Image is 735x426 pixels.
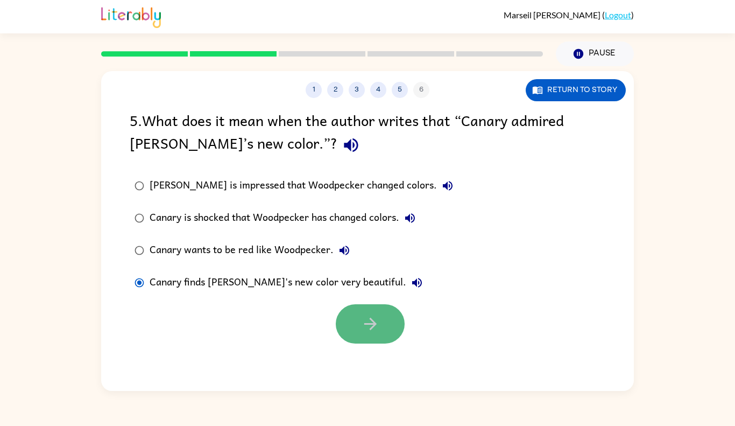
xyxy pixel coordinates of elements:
button: 3 [349,82,365,98]
button: Return to story [526,79,626,101]
img: Literably [101,4,161,28]
span: Marseil [PERSON_NAME] [504,10,602,20]
button: Canary finds [PERSON_NAME]'s new color very beautiful. [406,272,428,294]
div: Canary finds [PERSON_NAME]'s new color very beautiful. [150,272,428,294]
div: Canary is shocked that Woodpecker has changed colors. [150,207,421,229]
button: 5 [392,82,408,98]
div: ( ) [504,10,634,20]
button: 1 [306,82,322,98]
button: Pause [556,41,634,66]
button: 4 [370,82,386,98]
button: Canary wants to be red like Woodpecker. [334,240,355,261]
div: 5 . What does it mean when the author writes that “Canary admired [PERSON_NAME]’s new color.”? [130,109,605,159]
a: Logout [605,10,631,20]
button: Canary is shocked that Woodpecker has changed colors. [399,207,421,229]
div: Canary wants to be red like Woodpecker. [150,240,355,261]
div: [PERSON_NAME] is impressed that Woodpecker changed colors. [150,175,458,197]
button: [PERSON_NAME] is impressed that Woodpecker changed colors. [437,175,458,197]
button: 2 [327,82,343,98]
